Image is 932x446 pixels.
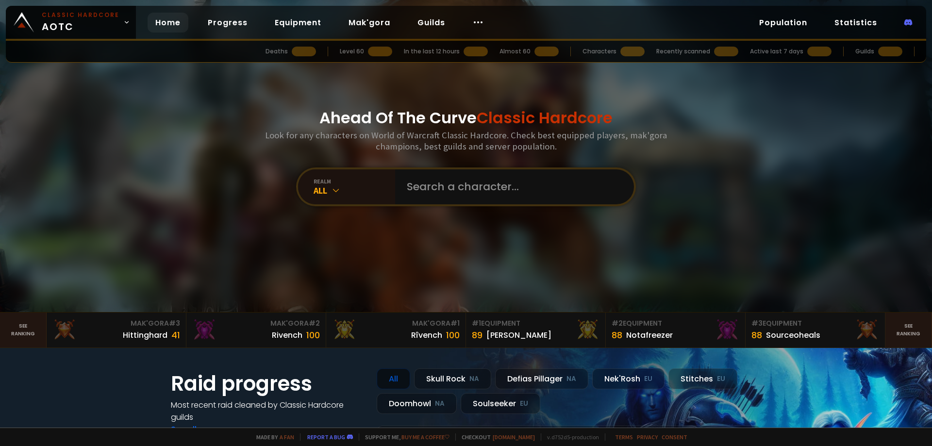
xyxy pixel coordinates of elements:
small: Classic Hardcore [42,11,119,19]
div: In the last 12 hours [404,47,460,56]
div: Soulseeker [461,393,540,414]
a: Consent [662,433,687,441]
div: Hittinghard [123,329,167,341]
div: Doomhowl [377,393,457,414]
span: # 3 [169,318,180,328]
span: # 2 [309,318,320,328]
a: Guilds [410,13,453,33]
div: Nek'Rosh [592,368,665,389]
a: #3Equipment88Sourceoheals [746,313,885,347]
small: NA [469,374,479,384]
div: Characters [582,47,616,56]
span: Classic Hardcore [477,107,613,129]
a: Mak'gora [341,13,398,33]
div: Active last 7 days [750,47,803,56]
div: 88 [612,329,622,342]
div: All [314,185,395,196]
div: Rivench [272,329,302,341]
div: realm [314,178,395,185]
div: Equipment [472,318,599,329]
a: Terms [615,433,633,441]
span: # 1 [472,318,481,328]
span: Support me, [359,433,449,441]
a: Mak'Gora#1Rîvench100 [326,313,466,347]
div: Notafreezer [626,329,673,341]
a: Mak'Gora#2Rivench100 [186,313,326,347]
div: Stitches [668,368,737,389]
div: Level 60 [340,47,364,56]
div: Equipment [751,318,879,329]
div: 41 [171,329,180,342]
div: Equipment [612,318,739,329]
span: v. d752d5 - production [541,433,599,441]
span: # 1 [450,318,460,328]
a: Progress [200,13,255,33]
h3: Look for any characters on World of Warcraft Classic Hardcore. Check best equipped players, mak'g... [261,130,671,152]
small: EU [717,374,725,384]
a: Report a bug [307,433,345,441]
div: Almost 60 [499,47,531,56]
a: Buy me a coffee [401,433,449,441]
div: 100 [306,329,320,342]
h4: Most recent raid cleaned by Classic Hardcore guilds [171,399,365,423]
span: # 3 [751,318,763,328]
span: Checkout [455,433,535,441]
div: Skull Rock [414,368,491,389]
a: Population [751,13,815,33]
div: 88 [751,329,762,342]
a: #2Equipment88Notafreezer [606,313,746,347]
span: # 2 [612,318,623,328]
a: Statistics [827,13,885,33]
a: Equipment [267,13,329,33]
div: 100 [446,329,460,342]
small: NA [435,399,445,409]
a: a fan [280,433,294,441]
div: Recently scanned [656,47,710,56]
div: 89 [472,329,483,342]
div: Deaths [266,47,288,56]
a: [DOMAIN_NAME] [493,433,535,441]
div: Defias Pillager [495,368,588,389]
span: AOTC [42,11,119,34]
input: Search a character... [401,169,622,204]
div: Mak'Gora [192,318,320,329]
a: Privacy [637,433,658,441]
a: Seeranking [885,313,932,347]
div: [PERSON_NAME] [486,329,551,341]
div: All [377,368,410,389]
a: See all progress [171,424,234,435]
small: EU [644,374,652,384]
div: Rîvench [411,329,442,341]
a: Home [148,13,188,33]
a: Mak'Gora#3Hittinghard41 [47,313,186,347]
h1: Ahead Of The Curve [319,106,613,130]
h1: Raid progress [171,368,365,399]
div: Mak'Gora [52,318,180,329]
small: NA [566,374,576,384]
div: Sourceoheals [766,329,820,341]
div: Guilds [855,47,874,56]
a: Classic HardcoreAOTC [6,6,136,39]
span: Made by [250,433,294,441]
small: EU [520,399,528,409]
div: Mak'Gora [332,318,460,329]
a: #1Equipment89[PERSON_NAME] [466,313,606,347]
